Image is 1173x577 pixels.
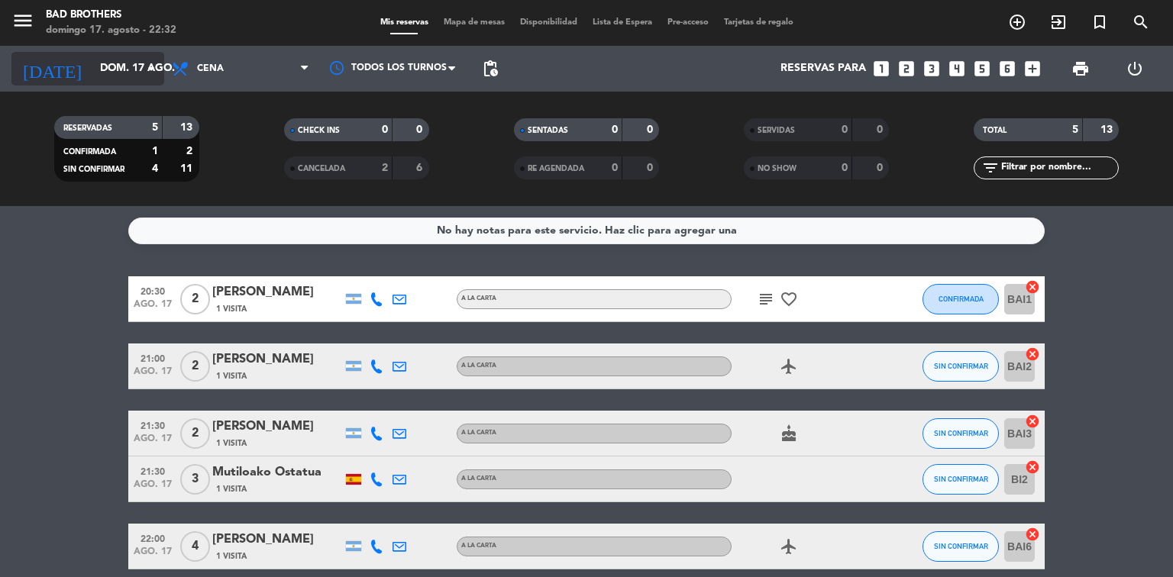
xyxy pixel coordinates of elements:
[134,529,172,546] span: 22:00
[1107,46,1162,92] div: LOG OUT
[647,163,656,173] strong: 0
[416,124,425,135] strong: 0
[923,531,999,562] button: SIN CONFIRMAR
[216,483,247,495] span: 1 Visita
[298,165,345,172] span: CANCELADA
[461,475,496,482] span: A LA CARTA
[947,59,967,79] i: looks_4
[180,531,210,562] span: 4
[842,163,848,173] strong: 0
[877,163,886,173] strong: 0
[528,165,584,172] span: RE AGENDADA
[923,351,999,382] button: SIN CONFIRMAR
[972,59,992,79] i: looks_5
[437,222,737,240] div: No hay notas para este servicio. Haz clic para agregar una
[216,370,247,382] span: 1 Visita
[197,63,224,74] span: Cena
[1126,60,1144,78] i: power_settings_new
[923,418,999,449] button: SIN CONFIRMAR
[1025,527,1040,542] i: cancel
[871,59,891,79] i: looks_one
[1072,124,1078,135] strong: 5
[134,546,172,564] span: ago. 17
[216,550,247,562] span: 1 Visita
[1000,160,1118,176] input: Filtrar por nombre...
[134,349,172,366] span: 21:00
[934,542,988,550] span: SIN CONFIRMAR
[1091,13,1109,31] i: turned_in_not
[63,166,124,173] span: SIN CONFIRMAR
[212,463,342,482] div: Mutiloako Ostatua
[152,163,158,174] strong: 4
[152,122,158,133] strong: 5
[11,9,34,32] i: menu
[780,424,798,443] i: cake
[842,124,848,135] strong: 0
[512,18,585,27] span: Disponibilidad
[1049,13,1068,31] i: exit_to_app
[382,163,388,173] strong: 2
[134,282,172,299] span: 20:30
[1025,459,1040,475] i: cancel
[1132,13,1150,31] i: search
[180,418,210,449] span: 2
[152,146,158,156] strong: 1
[180,163,195,174] strong: 11
[216,303,247,315] span: 1 Visita
[212,417,342,437] div: [PERSON_NAME]
[298,127,340,134] span: CHECK INS
[1025,414,1040,429] i: cancel
[585,18,660,27] span: Lista de Espera
[1025,279,1040,295] i: cancel
[780,63,866,75] span: Reservas para
[612,163,618,173] strong: 0
[934,429,988,437] span: SIN CONFIRMAR
[180,351,210,382] span: 2
[897,59,916,79] i: looks_two
[481,60,499,78] span: pending_actions
[373,18,436,27] span: Mis reservas
[461,295,496,301] span: A LA CARTA
[142,60,160,78] i: arrow_drop_down
[939,295,984,303] span: CONFIRMADA
[780,357,798,376] i: airplanemode_active
[461,543,496,549] span: A LA CARTA
[934,362,988,370] span: SIN CONFIRMAR
[212,282,342,302] div: [PERSON_NAME]
[212,530,342,550] div: [PERSON_NAME]
[212,350,342,369] div: [PERSON_NAME]
[216,437,247,450] span: 1 Visita
[1023,59,1042,79] i: add_box
[780,537,798,556] i: airplanemode_active
[983,127,1007,134] span: TOTAL
[180,284,210,314] span: 2
[1025,347,1040,362] i: cancel
[612,124,618,135] strong: 0
[461,430,496,436] span: A LA CARTA
[134,299,172,317] span: ago. 17
[11,52,92,85] i: [DATE]
[461,363,496,369] span: A LA CARTA
[134,416,172,434] span: 21:30
[1071,60,1090,78] span: print
[757,290,775,308] i: subject
[660,18,716,27] span: Pre-acceso
[934,475,988,483] span: SIN CONFIRMAR
[997,59,1017,79] i: looks_6
[186,146,195,156] strong: 2
[63,124,112,132] span: RESERVADAS
[134,479,172,497] span: ago. 17
[134,462,172,479] span: 21:30
[981,159,1000,177] i: filter_list
[416,163,425,173] strong: 6
[382,124,388,135] strong: 0
[922,59,942,79] i: looks_3
[758,165,797,172] span: NO SHOW
[877,124,886,135] strong: 0
[780,290,798,308] i: favorite_border
[134,434,172,451] span: ago. 17
[758,127,795,134] span: SERVIDAS
[647,124,656,135] strong: 0
[46,23,176,38] div: domingo 17. agosto - 22:32
[46,8,176,23] div: Bad Brothers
